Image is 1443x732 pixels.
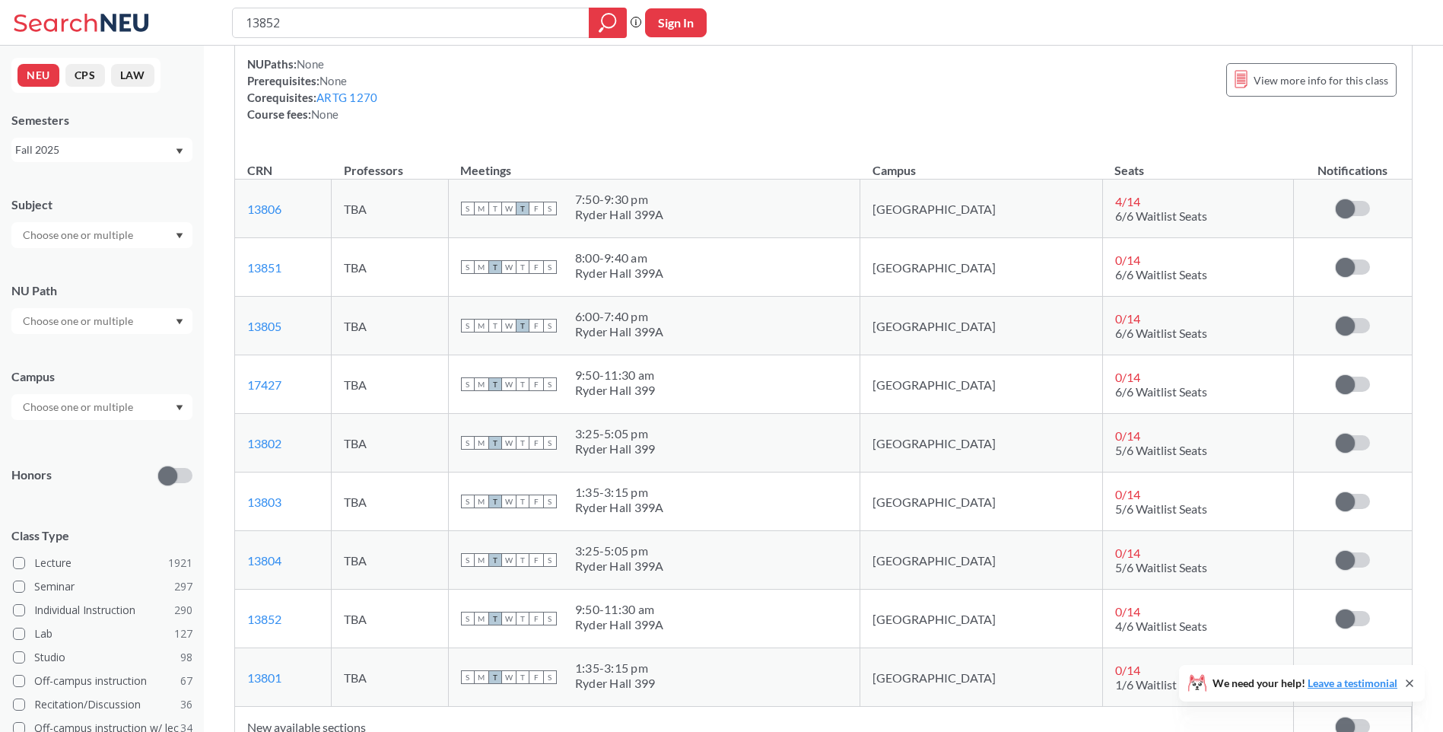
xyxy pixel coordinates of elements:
[461,202,475,215] span: S
[247,495,281,509] a: 13803
[475,670,488,684] span: M
[13,648,192,667] label: Studio
[502,377,516,391] span: W
[332,590,449,648] td: TBA
[860,147,1103,180] th: Campus
[575,485,664,500] div: 1:35 - 3:15 pm
[332,648,449,707] td: TBA
[488,612,502,625] span: T
[860,473,1103,531] td: [GEOGRAPHIC_DATA]
[502,319,516,333] span: W
[176,148,183,154] svg: Dropdown arrow
[11,466,52,484] p: Honors
[297,57,324,71] span: None
[1254,71,1388,90] span: View more info for this class
[1213,678,1397,689] span: We need your help!
[645,8,707,37] button: Sign In
[1115,487,1140,501] span: 0 / 14
[174,602,192,619] span: 290
[13,600,192,620] label: Individual Instruction
[332,473,449,531] td: TBA
[316,91,377,104] a: ARTG 1270
[488,377,502,391] span: T
[475,436,488,450] span: M
[1115,370,1140,384] span: 0 / 14
[461,495,475,508] span: S
[13,671,192,691] label: Off-campus instruction
[1115,560,1207,574] span: 5/6 Waitlist Seats
[488,670,502,684] span: T
[13,577,192,597] label: Seminar
[529,436,543,450] span: F
[516,436,529,450] span: T
[1294,147,1412,180] th: Notifications
[1115,208,1207,223] span: 6/6 Waitlist Seats
[13,553,192,573] label: Lecture
[575,426,656,441] div: 3:25 - 5:05 pm
[502,436,516,450] span: W
[488,553,502,567] span: T
[176,405,183,411] svg: Dropdown arrow
[543,436,557,450] span: S
[488,202,502,215] span: T
[475,377,488,391] span: M
[1115,384,1207,399] span: 6/6 Waitlist Seats
[332,355,449,414] td: TBA
[543,612,557,625] span: S
[502,553,516,567] span: W
[11,394,192,420] div: Dropdown arrow
[575,602,664,617] div: 9:50 - 11:30 am
[13,695,192,714] label: Recitation/Discussion
[17,64,59,87] button: NEU
[529,260,543,274] span: F
[332,147,449,180] th: Professors
[575,207,664,222] div: Ryder Hall 399A
[1115,501,1207,516] span: 5/6 Waitlist Seats
[461,319,475,333] span: S
[15,312,143,330] input: Choose one or multiple
[15,142,174,158] div: Fall 2025
[543,495,557,508] span: S
[180,696,192,713] span: 36
[575,441,656,457] div: Ryder Hall 399
[1115,428,1140,443] span: 0 / 14
[247,202,281,216] a: 13806
[180,673,192,689] span: 67
[516,612,529,625] span: T
[575,660,656,676] div: 1:35 - 3:15 pm
[575,383,656,398] div: Ryder Hall 399
[15,398,143,416] input: Choose one or multiple
[516,377,529,391] span: T
[529,319,543,333] span: F
[13,624,192,644] label: Lab
[860,648,1103,707] td: [GEOGRAPHIC_DATA]
[860,297,1103,355] td: [GEOGRAPHIC_DATA]
[575,192,664,207] div: 7:50 - 9:30 pm
[174,578,192,595] span: 297
[176,319,183,325] svg: Dropdown arrow
[475,202,488,215] span: M
[475,612,488,625] span: M
[1115,443,1207,457] span: 5/6 Waitlist Seats
[589,8,627,38] div: magnifying glass
[332,531,449,590] td: TBA
[247,162,272,179] div: CRN
[1115,311,1140,326] span: 0 / 14
[516,670,529,684] span: T
[543,670,557,684] span: S
[488,436,502,450] span: T
[1115,619,1207,633] span: 4/6 Waitlist Seats
[488,319,502,333] span: T
[168,555,192,571] span: 1921
[1115,194,1140,208] span: 4 / 14
[11,138,192,162] div: Fall 2025Dropdown arrow
[543,377,557,391] span: S
[1115,604,1140,619] span: 0 / 14
[529,377,543,391] span: F
[1115,253,1140,267] span: 0 / 14
[475,319,488,333] span: M
[461,553,475,567] span: S
[1115,267,1207,282] span: 6/6 Waitlist Seats
[461,436,475,450] span: S
[475,495,488,508] span: M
